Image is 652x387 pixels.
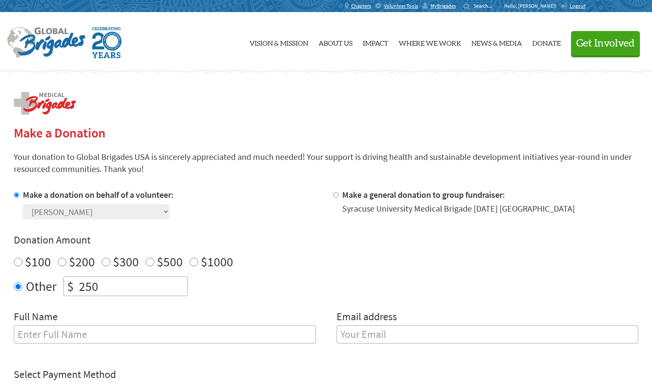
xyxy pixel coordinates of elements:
[576,38,635,49] span: Get Involved
[431,3,456,9] span: MyBrigades
[14,233,638,247] h4: Donation Amount
[571,31,640,56] button: Get Involved
[504,3,561,9] p: Hello, [PERSON_NAME]!
[399,19,461,64] a: Where We Work
[64,277,77,296] div: $
[92,27,122,58] img: Global Brigades Celebrating 20 Years
[532,19,561,64] a: Donate
[201,253,233,270] label: $1000
[471,19,522,64] a: News & Media
[26,276,56,296] label: Other
[351,3,371,9] span: Chapters
[337,310,397,325] label: Email address
[14,368,638,381] h4: Select Payment Method
[318,19,353,64] a: About Us
[561,3,586,9] a: Logout
[363,19,388,64] a: Impact
[14,310,58,325] label: Full Name
[7,27,85,58] img: Global Brigades Logo
[69,253,95,270] label: $200
[23,189,174,200] label: Make a donation on behalf of a volunteer:
[474,3,498,9] input: Search...
[570,3,586,9] span: Logout
[113,253,139,270] label: $300
[77,277,187,296] input: Enter Amount
[14,125,638,140] h2: Make a Donation
[14,325,316,343] input: Enter Full Name
[250,19,308,64] a: Vision & Mission
[25,253,51,270] label: $100
[342,203,575,215] div: Syracuse University Medical Brigade [DATE] [GEOGRAPHIC_DATA]
[342,189,505,200] label: Make a general donation to group fundraiser:
[337,325,639,343] input: Your Email
[14,151,638,175] p: Your donation to Global Brigades USA is sincerely appreciated and much needed! Your support is dr...
[157,253,183,270] label: $500
[384,3,418,9] span: Volunteer Tools
[14,92,76,115] img: logo-medical.png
